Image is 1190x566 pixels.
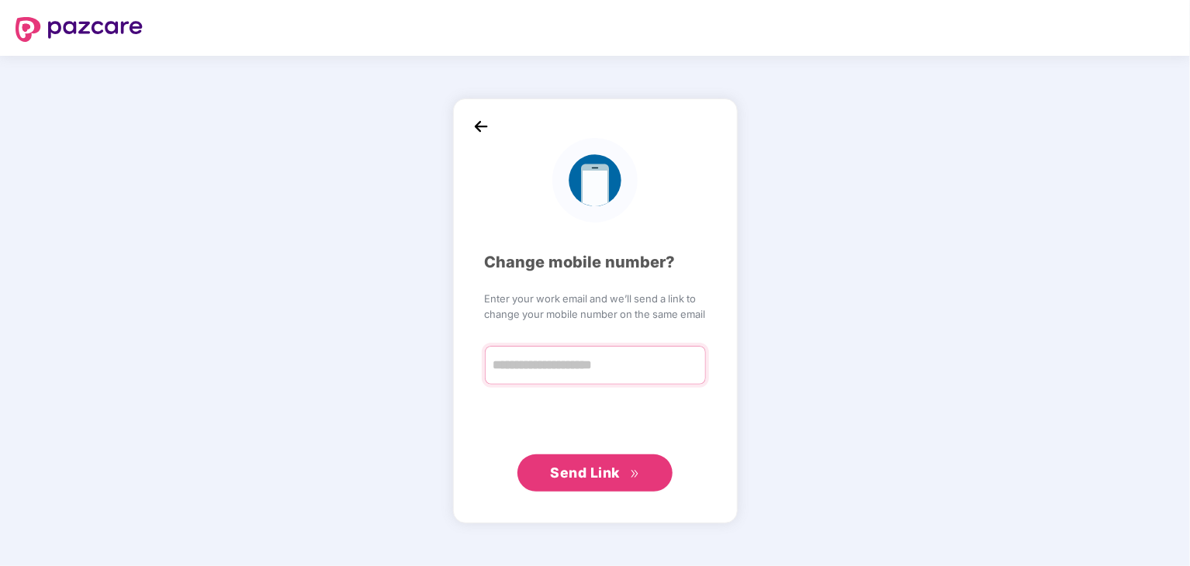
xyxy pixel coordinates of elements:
div: Change mobile number? [485,250,706,274]
span: Send Link [550,464,620,481]
img: logo [16,17,143,42]
img: logo [552,138,637,223]
span: Enter your work email and we’ll send a link to [485,291,706,306]
button: Send Linkdouble-right [517,454,673,492]
span: change your mobile number on the same email [485,306,706,322]
span: double-right [630,469,640,479]
img: back_icon [469,115,493,138]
